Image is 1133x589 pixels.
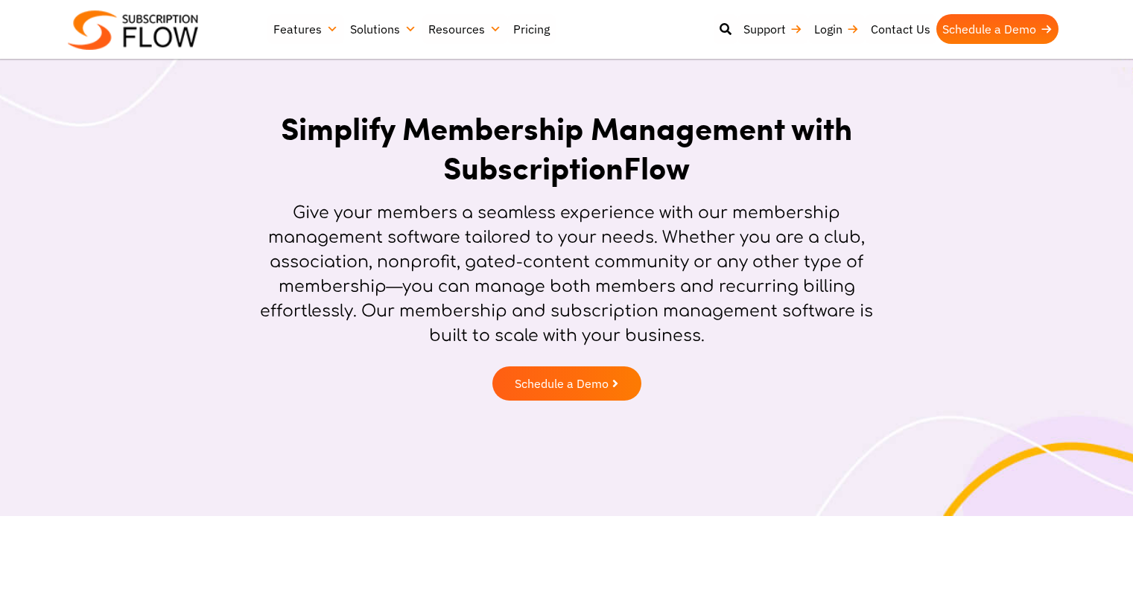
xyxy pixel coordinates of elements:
img: Subscriptionflow [68,10,198,50]
a: Solutions [344,14,422,44]
a: Login [808,14,865,44]
a: Contact Us [865,14,936,44]
p: Give your members a seamless experience with our membership management software tailored to your ... [258,201,876,348]
a: Features [267,14,344,44]
span: Schedule a Demo [515,378,609,389]
a: Schedule a Demo [492,366,641,401]
a: Support [737,14,808,44]
a: Pricing [507,14,556,44]
a: Schedule a Demo [936,14,1059,44]
h1: Simplify Membership Management with SubscriptionFlow [258,108,876,186]
a: Resources [422,14,507,44]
